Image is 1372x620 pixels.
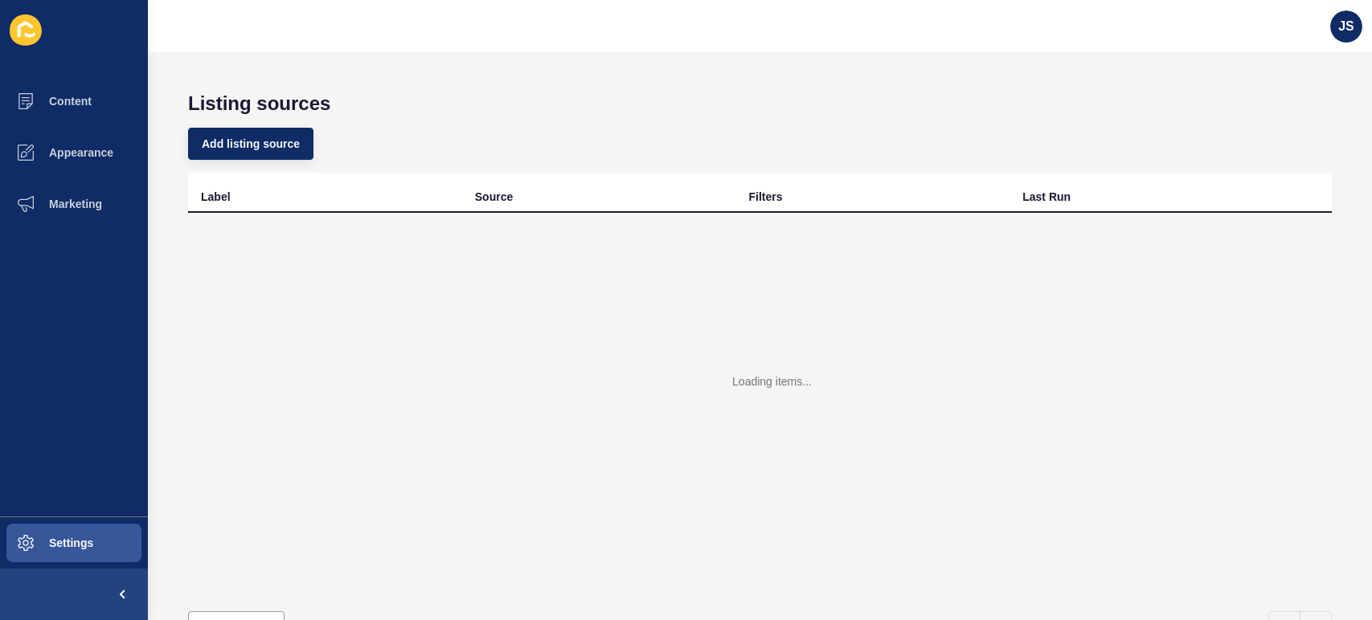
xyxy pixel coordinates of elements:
button: Add listing source [188,128,313,160]
div: Label [201,189,231,205]
span: JS [1338,18,1354,35]
h1: Listing sources [188,92,1332,115]
div: Last Run [1022,189,1071,205]
span: Add listing source [202,136,300,152]
div: Loading items... [732,373,812,390]
div: Source [475,189,513,205]
div: Filters [749,189,783,205]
